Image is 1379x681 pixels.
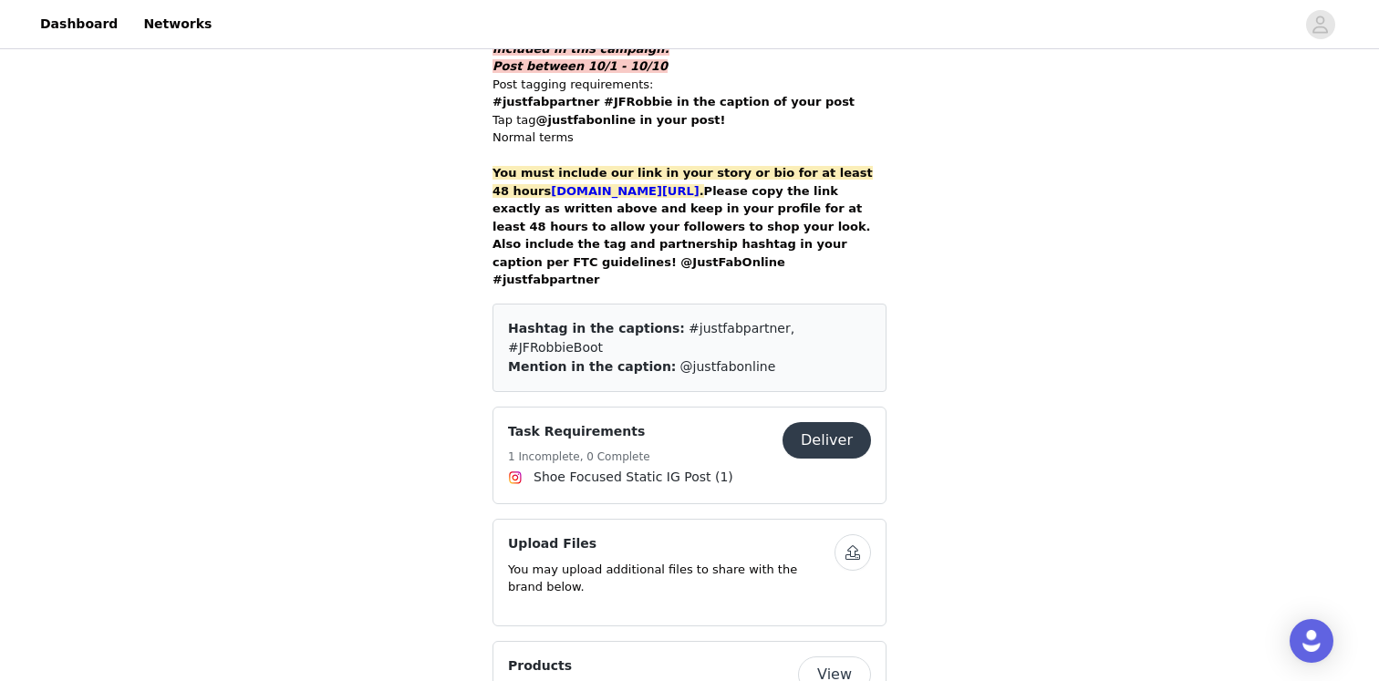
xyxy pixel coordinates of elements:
[1312,10,1329,39] div: avatar
[132,4,223,45] a: Networks
[508,359,676,374] span: Mention in the caption:
[508,321,794,355] span: #justfabpartner, #JFRobbieBoot
[680,359,776,374] span: @justfabonline
[508,422,650,441] h4: Task Requirements
[493,95,855,108] strong: #justfabpartner #JFRobbie in the caption of your post
[29,4,129,45] a: Dashboard
[493,166,873,198] strong: You must include our link in your story or bio for at least 48 hours
[534,468,733,487] span: Shoe Focused Static IG Post (1)
[493,129,886,147] p: Normal terms
[493,24,832,56] strong: Submit your content by [DATE] midnight PST to be included in this campaign.
[493,111,886,129] p: Tap tag
[493,76,886,94] p: Post tagging requirements:
[535,113,725,127] strong: @justfabonline in your post!
[1290,619,1333,663] div: Open Intercom Messenger
[551,184,703,198] strong: .
[783,422,871,459] button: Deliver
[493,59,668,73] strong: Post between 10/1 - 10/10
[551,184,699,198] a: [DOMAIN_NAME][URL]
[508,561,835,596] p: You may upload additional files to share with the brand below.
[508,321,685,335] span: Hashtag in the captions:
[508,470,523,485] img: Instagram Icon
[508,656,572,676] h4: Products
[508,449,650,465] h5: 1 Incomplete, 0 Complete
[493,407,886,504] div: Task Requirements
[508,534,835,553] h4: Upload Files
